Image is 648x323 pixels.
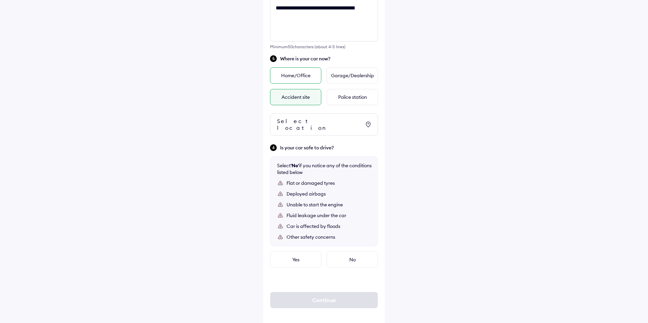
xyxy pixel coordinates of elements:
[277,118,361,131] div: Select location
[270,252,321,268] div: Yes
[287,223,371,230] div: Car is affected by floods
[287,180,371,186] div: Flat or damaged tyres
[287,201,371,208] div: Unable to start the engine
[280,144,378,151] span: Is your car safe to drive?
[291,163,299,169] b: 'No'
[270,89,321,105] div: Accident site
[287,190,371,197] div: Deployed airbags
[327,89,378,105] div: Police station
[277,162,372,176] div: Select if you notice any of the conditions listed below
[280,55,378,62] span: Where is your car now?
[327,252,378,268] div: No
[270,67,321,84] div: Home/Office
[270,44,378,49] div: Minimum 50 characters (about 4-5 lines)
[327,67,378,84] div: Garage/Dealership
[287,212,371,219] div: Fluid leakage under the car
[287,234,371,240] div: Other safety concerns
